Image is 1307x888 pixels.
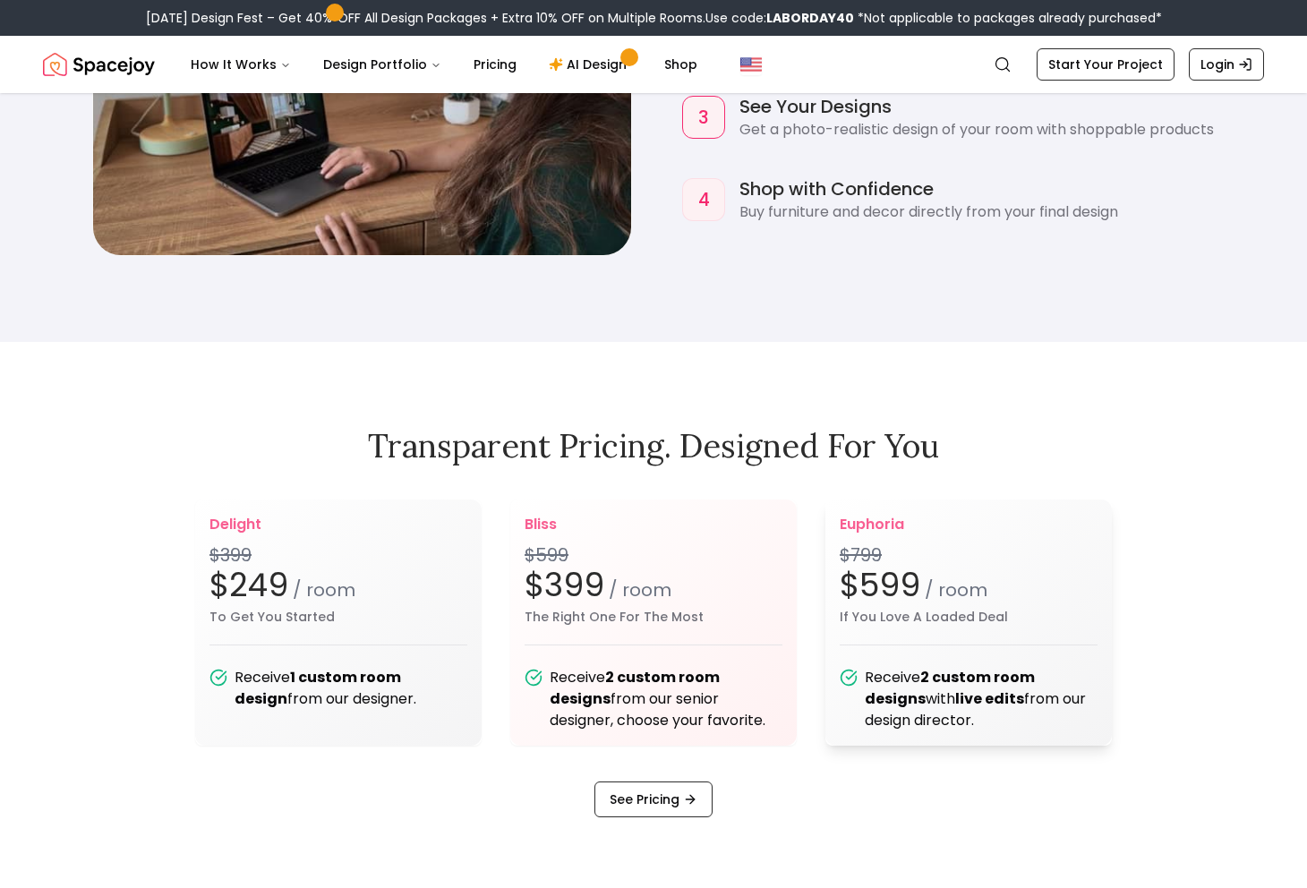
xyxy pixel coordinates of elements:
nav: Main [176,47,712,82]
p: Get a photo-realistic design of your room with shoppable products [739,119,1257,141]
p: $799 [840,542,1098,568]
a: Shop [650,47,712,82]
h4: 4 [698,187,710,212]
small: / room [604,577,671,602]
h4: See Your Designs [739,94,1257,119]
a: Pricing [459,47,531,82]
span: Use code: [705,9,854,27]
button: Design Portfolio [309,47,456,82]
h2: $399 [525,568,782,603]
small: / room [920,577,987,602]
b: LABORDAY40 [766,9,854,27]
button: How It Works [176,47,305,82]
small: To Get You Started [209,610,467,623]
img: Spacejoy Logo [43,47,155,82]
p: delight [209,514,467,535]
p: Buy furniture and decor directly from your final design [739,201,1257,223]
p: $599 [525,542,782,568]
small: / room [288,577,355,602]
h4: 3 [698,105,709,130]
div: Receive from our designer. [235,667,467,710]
nav: Global [43,36,1264,93]
div: Receive from our senior designer, choose your favorite. [550,667,782,731]
small: The Right One For The Most [525,610,782,623]
span: *Not applicable to packages already purchased* [854,9,1162,27]
div: See Your Designs - Get a photo-realistic design of your room with shoppable products [675,87,1264,148]
h2: $599 [840,568,1098,603]
a: Login [1189,48,1264,81]
h4: Shop with Confidence [739,176,1257,201]
p: euphoria [840,514,1098,535]
small: If You Love A Loaded Deal [840,610,1098,623]
b: 1 custom room design [235,667,401,709]
b: 2 custom room designs [865,667,1035,709]
img: United States [740,54,762,75]
div: Receive with from our design director. [865,667,1098,731]
a: See Pricing [594,781,713,817]
a: bliss$599$399 / roomThe Right One For The MostReceive2 custom room designsfrom our senior designe... [510,499,797,746]
p: $399 [209,542,467,568]
a: Spacejoy [43,47,155,82]
a: delight$399$249 / roomTo Get You StartedReceive1 custom room designfrom our designer. [195,499,482,746]
h2: $249 [209,568,467,603]
h2: Transparent pricing. Designed for you [43,428,1264,464]
div: [DATE] Design Fest – Get 40% OFF All Design Packages + Extra 10% OFF on Multiple Rooms. [146,9,1162,27]
p: bliss [525,514,782,535]
a: euphoria$799$599 / roomIf You Love A Loaded DealReceive2 custom room designswithlive editsfrom ou... [825,499,1112,746]
a: AI Design [534,47,646,82]
b: live edits [955,688,1024,709]
div: Shop with Confidence - Buy furniture and decor directly from your final design [675,169,1264,230]
b: 2 custom room designs [550,667,720,709]
a: Start Your Project [1037,48,1175,81]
